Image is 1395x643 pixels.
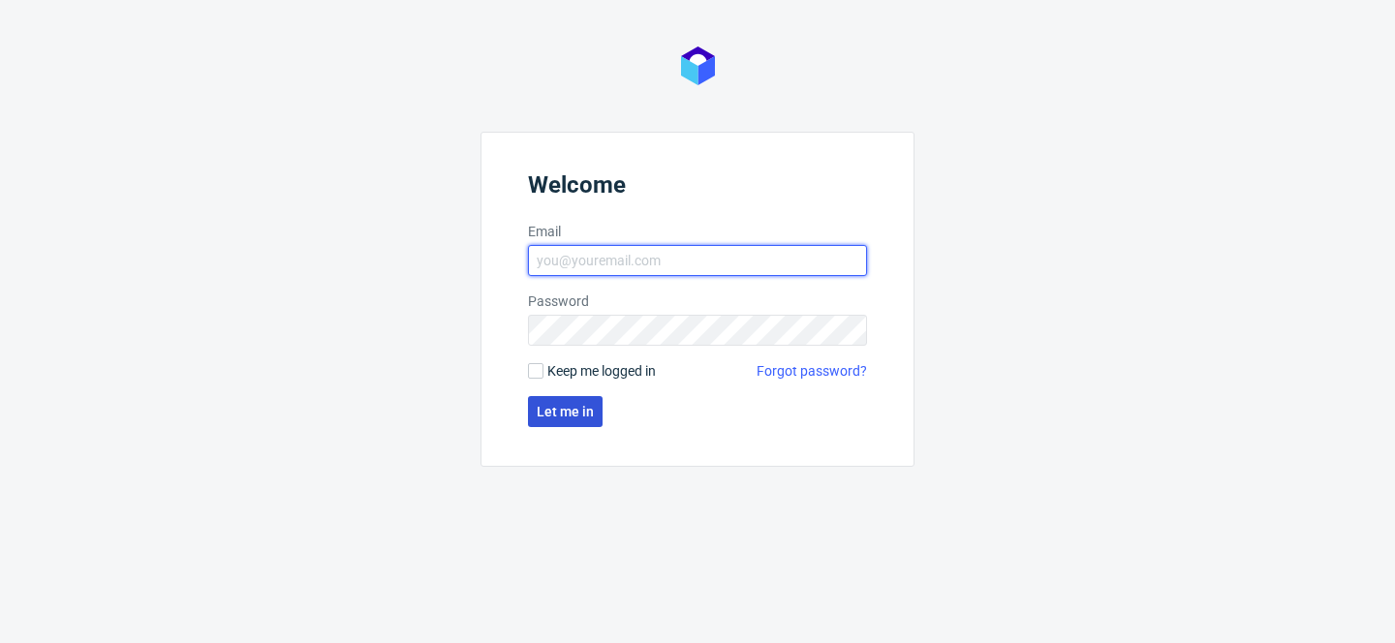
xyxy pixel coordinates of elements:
button: Let me in [528,396,603,427]
input: you@youremail.com [528,245,867,276]
label: Email [528,222,867,241]
header: Welcome [528,171,867,206]
span: Let me in [537,405,594,418]
span: Keep me logged in [547,361,656,381]
label: Password [528,291,867,311]
a: Forgot password? [757,361,867,381]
